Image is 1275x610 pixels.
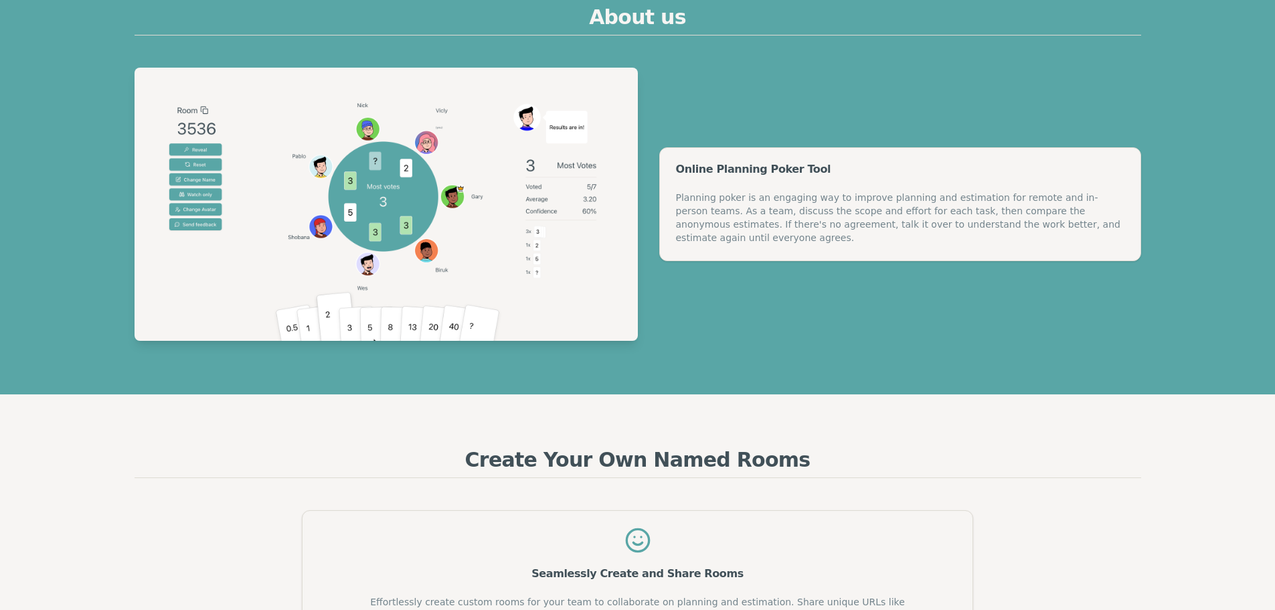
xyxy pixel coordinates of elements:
[135,5,1141,35] h2: About us
[676,164,1124,175] div: Online Planning Poker Tool
[319,568,956,579] div: Seamlessly Create and Share Rooms
[676,191,1124,244] div: Planning poker is an engaging way to improve planning and estimation for remote and in-person tea...
[135,68,638,341] img: Planning Poker example session
[135,448,1141,478] h2: Create Your Own Named Rooms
